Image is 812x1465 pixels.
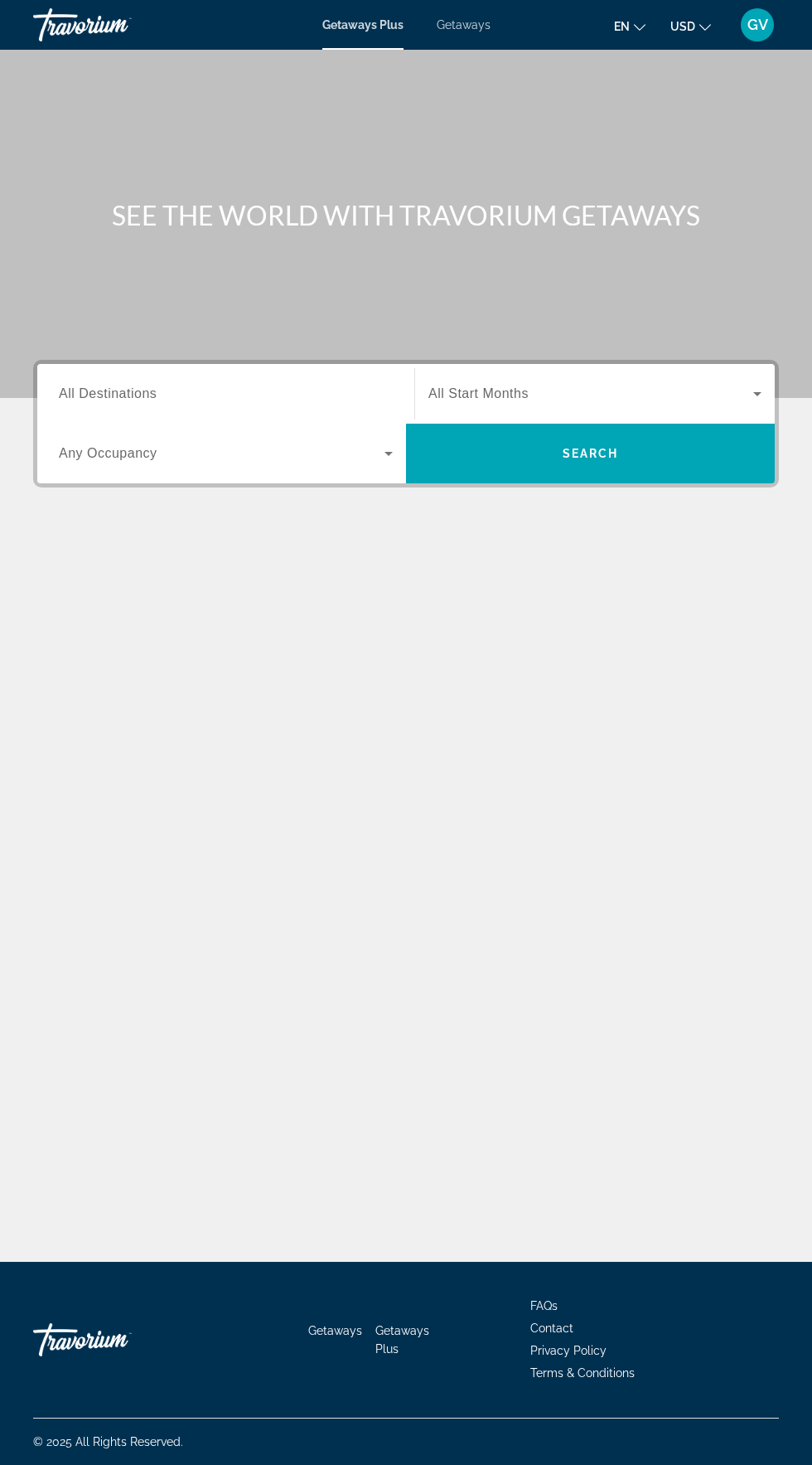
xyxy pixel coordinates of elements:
[375,1324,429,1356] a: Getaways Plus
[59,446,157,460] span: Any Occupancy
[670,14,711,38] button: Change currency
[322,18,404,32] a: Getaways Plus
[33,3,199,46] a: Travorium
[530,1344,607,1357] a: Privacy Policy
[530,1322,573,1335] a: Contact
[530,1299,558,1312] a: FAQs
[614,14,645,38] button: Change language
[747,17,768,33] span: GV
[428,386,529,400] span: All Start Months
[59,386,157,400] span: All Destinations
[736,7,779,42] button: User Menu
[406,424,775,483] button: Search
[670,20,695,33] span: USD
[563,447,619,460] span: Search
[37,364,775,483] div: Search widget
[33,1435,183,1448] span: © 2025 All Rights Reserved.
[530,1366,635,1380] a: Terms & Conditions
[33,1315,199,1365] a: Travorium
[308,1324,362,1337] a: Getaways
[437,18,491,32] a: Getaways
[95,199,717,232] h1: SEE THE WORLD WITH TRAVORIUM GETAWAYS
[614,20,630,33] span: en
